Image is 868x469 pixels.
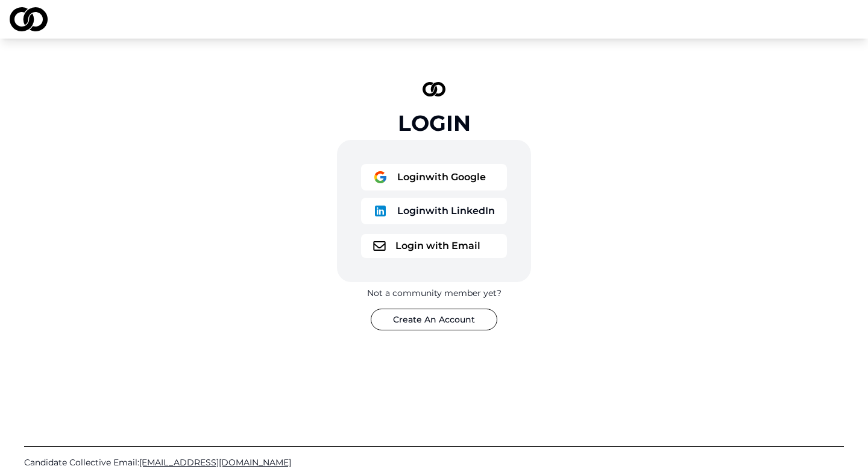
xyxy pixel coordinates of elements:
img: logo [373,241,386,251]
div: Not a community member yet? [367,287,502,299]
button: logoLoginwith Google [361,164,507,190]
div: Login [398,111,471,135]
button: Create An Account [371,309,497,330]
img: logo [373,170,388,184]
img: logo [10,7,48,31]
a: Candidate Collective Email:[EMAIL_ADDRESS][DOMAIN_NAME] [24,456,844,468]
button: logoLogin with Email [361,234,507,258]
span: [EMAIL_ADDRESS][DOMAIN_NAME] [139,457,291,468]
img: logo [423,82,445,96]
button: logoLoginwith LinkedIn [361,198,507,224]
img: logo [373,204,388,218]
